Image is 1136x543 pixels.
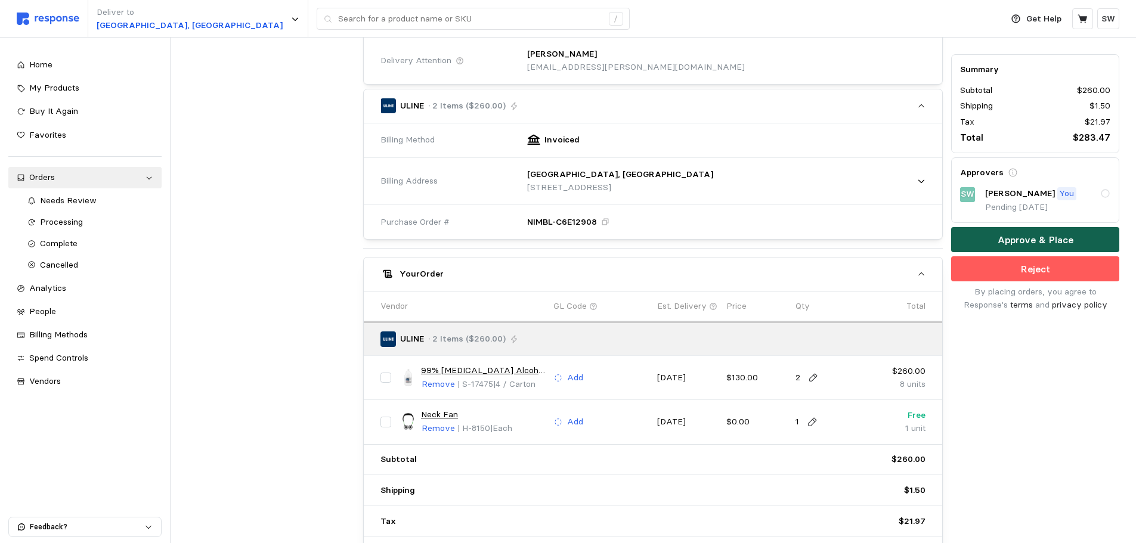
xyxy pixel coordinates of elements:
[380,216,450,229] span: Purchase Order #
[8,371,162,392] a: Vendors
[553,300,587,313] p: GL Code
[8,301,162,322] a: People
[17,13,79,25] img: svg%3e
[29,329,88,340] span: Billing Methods
[380,515,396,528] p: Tax
[527,48,597,61] p: [PERSON_NAME]
[1010,299,1033,310] a: terms
[1085,116,1110,129] p: $21.97
[527,216,597,229] p: NIMBL-C6E12908
[865,422,925,435] p: 1 unit
[8,101,162,122] a: Buy It Again
[8,347,162,369] a: Spend Controls
[904,484,925,497] p: $1.50
[30,522,144,532] p: Feedback?
[1059,188,1074,201] p: You
[422,422,455,435] p: Remove
[899,515,925,528] p: $21.97
[960,63,1110,76] h5: Summary
[29,283,66,293] span: Analytics
[961,188,974,201] p: SW
[1073,131,1110,145] p: $283.47
[428,100,506,113] p: · 2 Items ($260.00)
[8,278,162,299] a: Analytics
[380,54,451,67] span: Delivery Attention
[726,415,787,429] p: $0.00
[422,378,455,391] p: Remove
[380,175,438,188] span: Billing Address
[527,181,713,194] p: [STREET_ADDRESS]
[421,364,545,377] a: 99% [MEDICAL_DATA] Alcohol - 1 Gallon Bottle
[97,19,283,32] p: [GEOGRAPHIC_DATA], [GEOGRAPHIC_DATA]
[490,423,512,433] span: | Each
[29,82,79,93] span: My Products
[865,365,925,378] p: $260.00
[421,408,458,421] a: Neck Fan
[906,300,925,313] p: Total
[40,238,78,249] span: Complete
[657,415,718,429] p: [DATE]
[609,12,623,26] div: /
[527,61,745,74] p: [EMAIL_ADDRESS][PERSON_NAME][DOMAIN_NAME]
[960,116,974,129] p: Tax
[553,415,584,429] button: Add
[8,77,162,99] a: My Products
[865,409,925,422] p: Free
[795,371,800,384] p: 2
[400,268,444,280] h5: Your Order
[421,421,456,436] button: Remove
[892,453,925,466] p: $260.00
[657,371,718,384] p: [DATE]
[97,6,283,19] p: Deliver to
[951,286,1119,312] p: By placing orders, you agree to Response's and
[1101,13,1115,26] p: SW
[29,59,52,70] span: Home
[29,106,78,116] span: Buy It Again
[29,306,56,317] span: People
[960,167,1004,179] h5: Approvers
[457,423,490,433] span: | H-8150
[960,85,992,98] p: Subtotal
[567,415,583,429] p: Add
[960,131,983,145] p: Total
[29,376,61,386] span: Vendors
[338,8,602,30] input: Search for a product name or SKU
[40,216,83,227] span: Processing
[421,377,456,392] button: Remove
[865,378,925,391] p: 8 units
[380,300,408,313] p: Vendor
[553,371,584,385] button: Add
[726,371,787,384] p: $130.00
[364,257,942,291] button: YourOrder
[380,484,415,497] p: Shipping
[400,100,424,113] p: ULINE
[960,100,993,113] p: Shipping
[428,333,506,346] p: · 2 Items ($260.00)
[40,195,97,206] span: Needs Review
[29,352,88,363] span: Spend Controls
[364,123,942,239] div: ULINE· 2 Items ($260.00)
[998,232,1073,247] p: Approve & Place
[795,415,799,429] p: 1
[493,378,536,389] span: | 4 / Carton
[1097,8,1119,29] button: SW
[8,125,162,146] a: Favorites
[8,167,162,188] a: Orders
[400,369,417,386] img: S-17475_US
[1021,262,1050,277] p: Reject
[400,413,417,430] img: H-8150
[380,134,435,147] span: Billing Method
[8,54,162,76] a: Home
[19,255,162,276] a: Cancelled
[726,300,747,313] p: Price
[567,371,583,384] p: Add
[19,212,162,233] a: Processing
[29,171,141,184] div: Orders
[40,259,78,270] span: Cancelled
[985,188,1055,201] p: [PERSON_NAME]
[364,89,942,123] button: ULINE· 2 Items ($260.00)
[985,201,1110,215] p: Pending [DATE]
[1004,8,1069,30] button: Get Help
[1077,85,1110,98] p: $260.00
[1052,299,1107,310] a: privacy policy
